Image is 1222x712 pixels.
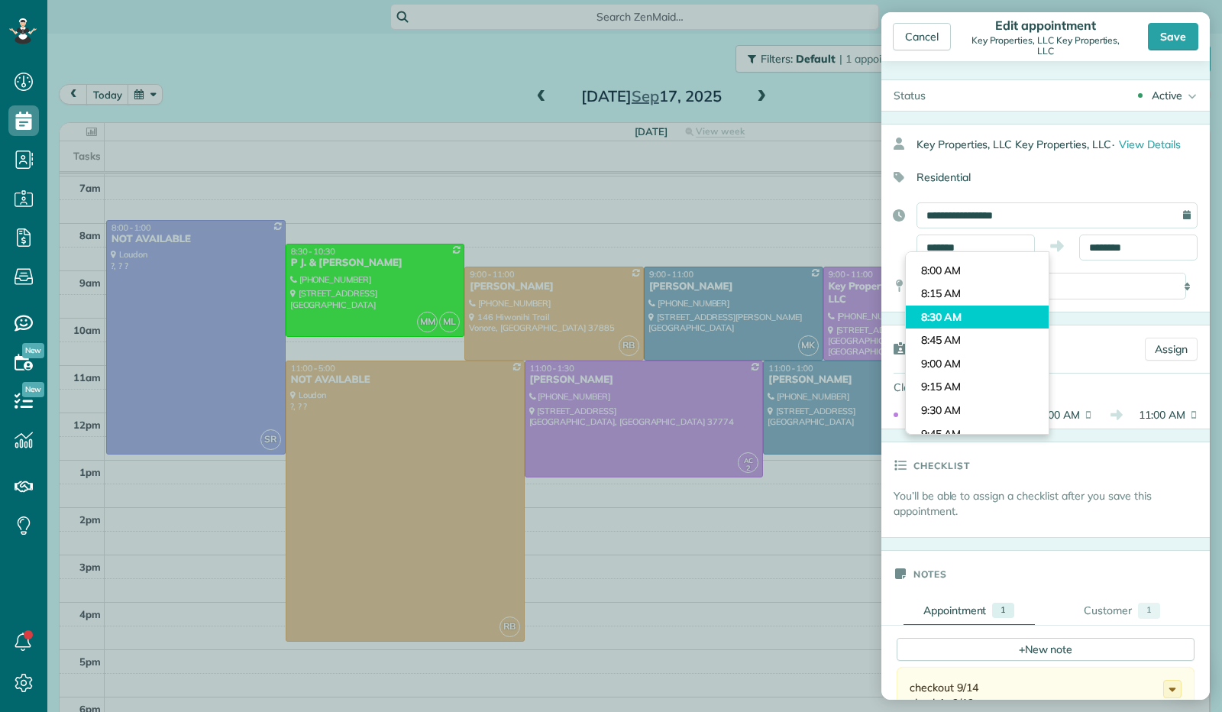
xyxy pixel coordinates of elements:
[1019,642,1025,655] span: +
[906,282,1049,306] li: 8:15 AM
[1028,407,1080,422] span: 9:00 AM
[894,488,1210,519] p: You’ll be able to assign a checklist after you save this appointment.
[1152,88,1182,103] div: Active
[1112,138,1114,151] span: ·
[913,442,970,488] h3: Checklist
[906,352,1049,376] li: 9:00 AM
[958,18,1133,33] div: Edit appointment
[913,551,947,597] h3: Notes
[1084,603,1132,619] div: Customer
[910,680,1163,710] div: checkout 9/14 check in 9/19
[1148,23,1198,50] div: Save
[22,382,44,397] span: New
[1138,603,1160,619] div: 1
[906,399,1049,422] li: 9:30 AM
[881,374,988,401] div: Cleaners
[1145,338,1198,361] a: Assign
[923,603,987,618] div: Appointment
[906,259,1049,283] li: 8:00 AM
[906,375,1049,399] li: 9:15 AM
[992,603,1014,618] div: 1
[881,164,1198,190] div: Residential
[881,80,938,111] div: Status
[1119,138,1181,151] span: View Details
[906,306,1049,329] li: 8:30 AM
[906,328,1049,352] li: 8:45 AM
[897,638,1195,661] div: New note
[958,35,1133,57] div: Key Properties, LLC Key Properties, LLC
[916,131,1210,158] div: Key Properties, LLC Key Properties, LLC
[1133,407,1185,422] span: 11:00 AM
[906,422,1049,446] li: 9:45 AM
[893,23,951,50] div: Cancel
[22,343,44,358] span: New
